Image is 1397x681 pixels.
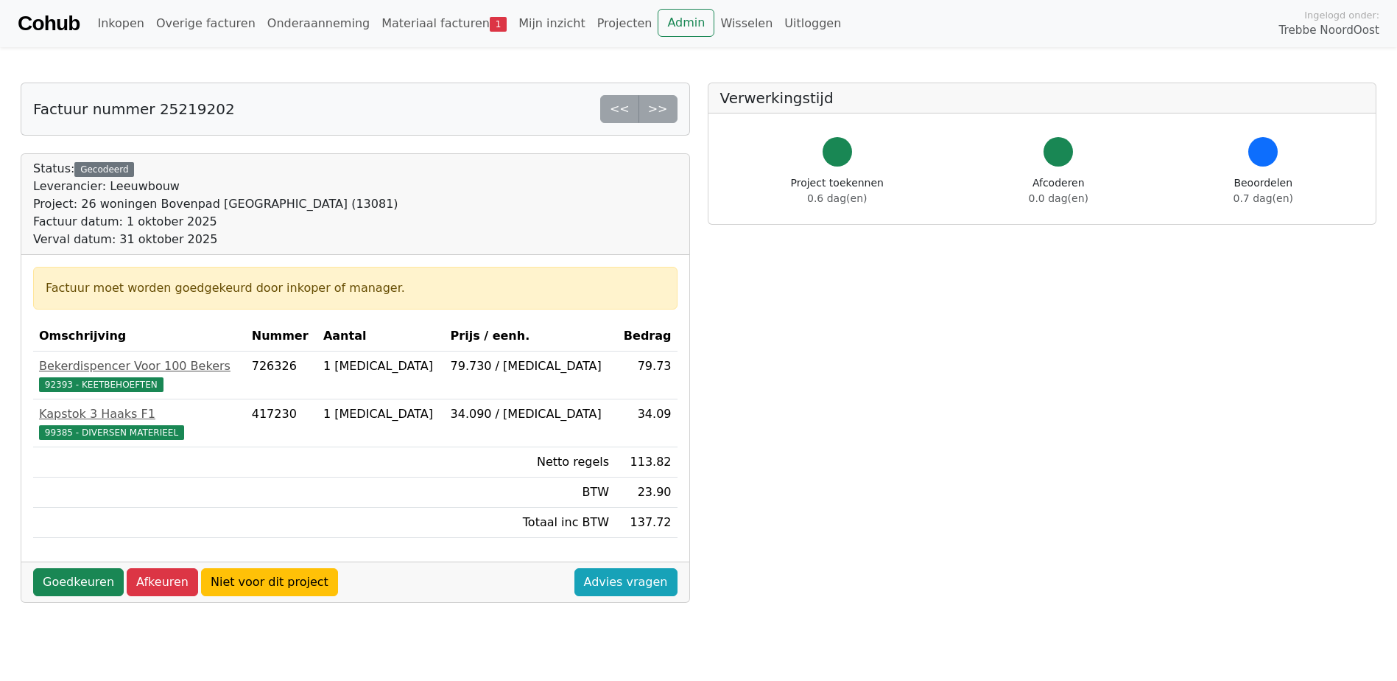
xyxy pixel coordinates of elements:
[33,160,398,248] div: Status:
[714,9,778,38] a: Wisselen
[323,357,439,375] div: 1 [MEDICAL_DATA]
[615,399,677,447] td: 34.09
[39,405,240,441] a: Kapstok 3 Haaks F199385 - DIVERSEN MATERIEEL
[658,9,714,37] a: Admin
[574,568,678,596] a: Advies vragen
[615,352,677,399] td: 79.73
[720,89,1365,107] h5: Verwerkingstijd
[451,405,610,423] div: 34.090 / [MEDICAL_DATA]
[246,399,317,447] td: 417230
[33,100,235,118] h5: Factuur nummer 25219202
[323,405,439,423] div: 1 [MEDICAL_DATA]
[74,162,134,177] div: Gecodeerd
[39,357,240,375] div: Bekerdispencer Voor 100 Bekers
[33,568,124,596] a: Goedkeuren
[513,9,591,38] a: Mijn inzicht
[615,508,677,538] td: 137.72
[33,213,398,231] div: Factuur datum: 1 oktober 2025
[615,478,677,508] td: 23.90
[615,321,677,352] th: Bedrag
[150,9,261,38] a: Overige facturen
[91,9,149,38] a: Inkopen
[39,357,240,393] a: Bekerdispencer Voor 100 Bekers92393 - KEETBEHOEFTEN
[46,279,665,297] div: Factuur moet worden goedgekeurd door inkoper of manager.
[201,568,338,596] a: Niet voor dit project
[246,321,317,352] th: Nummer
[778,9,847,38] a: Uitloggen
[791,175,884,206] div: Project toekennen
[33,195,398,213] div: Project: 26 woningen Bovenpad [GEOGRAPHIC_DATA] (13081)
[1234,192,1293,204] span: 0.7 dag(en)
[18,6,80,41] a: Cohub
[1279,22,1379,39] span: Trebbe NoordOost
[591,9,658,38] a: Projecten
[807,192,867,204] span: 0.6 dag(en)
[39,377,163,392] span: 92393 - KEETBEHOEFTEN
[615,447,677,478] td: 113.82
[261,9,376,38] a: Onderaanneming
[246,352,317,399] td: 726326
[33,321,246,352] th: Omschrijving
[376,9,513,38] a: Materiaal facturen1
[1029,192,1088,204] span: 0.0 dag(en)
[1234,175,1293,206] div: Beoordelen
[127,568,198,596] a: Afkeuren
[317,321,445,352] th: Aantal
[445,508,616,538] td: Totaal inc BTW
[451,357,610,375] div: 79.730 / [MEDICAL_DATA]
[33,178,398,195] div: Leverancier: Leeuwbouw
[1304,8,1379,22] span: Ingelogd onder:
[445,321,616,352] th: Prijs / eenh.
[1029,175,1088,206] div: Afcoderen
[33,231,398,248] div: Verval datum: 31 oktober 2025
[39,405,240,423] div: Kapstok 3 Haaks F1
[490,17,507,32] span: 1
[445,478,616,508] td: BTW
[39,425,184,440] span: 99385 - DIVERSEN MATERIEEL
[445,447,616,478] td: Netto regels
